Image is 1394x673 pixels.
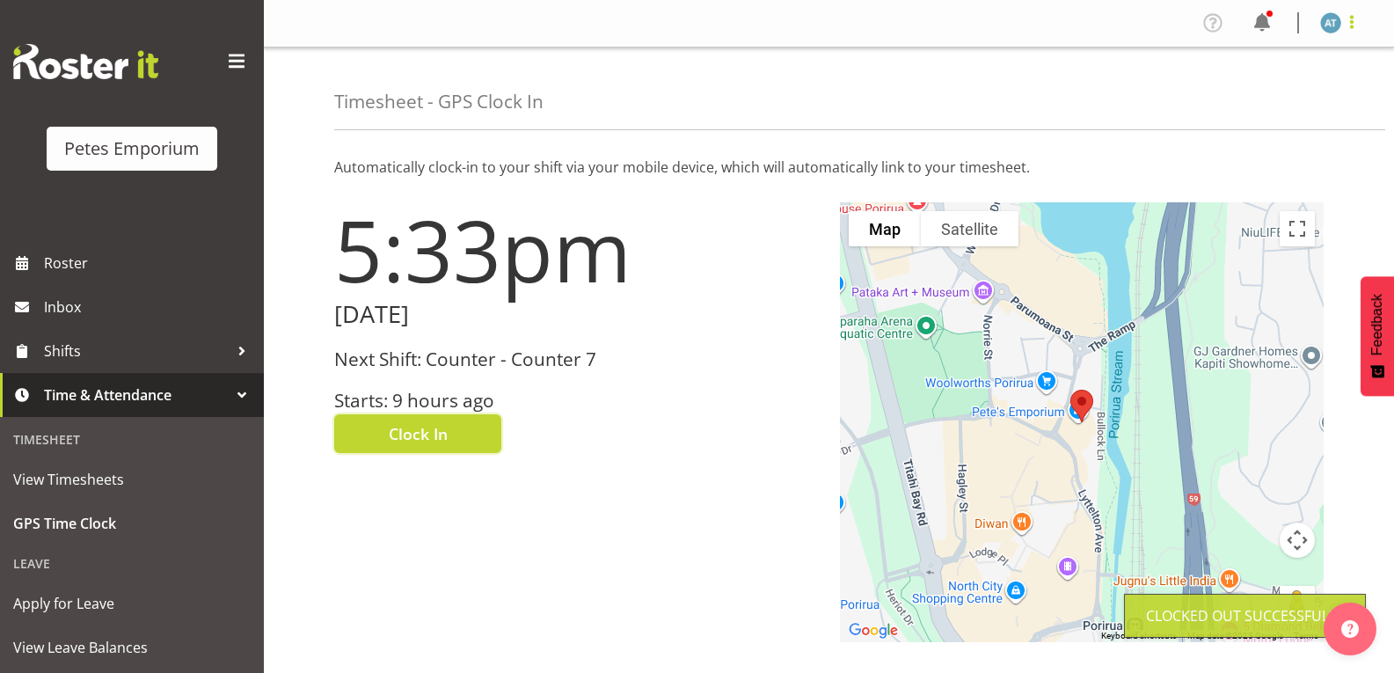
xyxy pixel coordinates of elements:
[389,422,448,445] span: Clock In
[921,211,1018,246] button: Show satellite imagery
[13,590,251,617] span: Apply for Leave
[4,421,259,457] div: Timesheet
[13,634,251,661] span: View Leave Balances
[13,510,251,537] span: GPS Time Clock
[334,157,1324,178] p: Automatically clock-in to your shift via your mobile device, which will automatically link to you...
[1341,620,1359,638] img: help-xxl-2.png
[1280,523,1315,558] button: Map camera controls
[334,301,819,328] h2: [DATE]
[64,135,200,162] div: Petes Emporium
[849,211,921,246] button: Show street map
[334,414,501,453] button: Clock In
[1369,294,1385,355] span: Feedback
[334,349,819,369] h3: Next Shift: Counter - Counter 7
[44,338,229,364] span: Shifts
[4,501,259,545] a: GPS Time Clock
[1280,211,1315,246] button: Toggle fullscreen view
[334,91,544,112] h4: Timesheet - GPS Clock In
[1361,276,1394,396] button: Feedback - Show survey
[13,466,251,493] span: View Timesheets
[334,391,819,411] h3: Starts: 9 hours ago
[4,582,259,625] a: Apply for Leave
[4,625,259,669] a: View Leave Balances
[334,202,819,297] h1: 5:33pm
[44,294,255,320] span: Inbox
[4,545,259,582] div: Leave
[1101,630,1177,642] button: Keyboard shortcuts
[1280,586,1315,621] button: Drag Pegman onto the map to open Street View
[44,382,229,408] span: Time & Attendance
[1146,605,1344,626] div: Clocked out Successfully
[4,457,259,501] a: View Timesheets
[1320,12,1341,33] img: alex-micheal-taniwha5364.jpg
[13,44,158,79] img: Rosterit website logo
[44,250,255,276] span: Roster
[844,619,902,642] a: Open this area in Google Maps (opens a new window)
[844,619,902,642] img: Google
